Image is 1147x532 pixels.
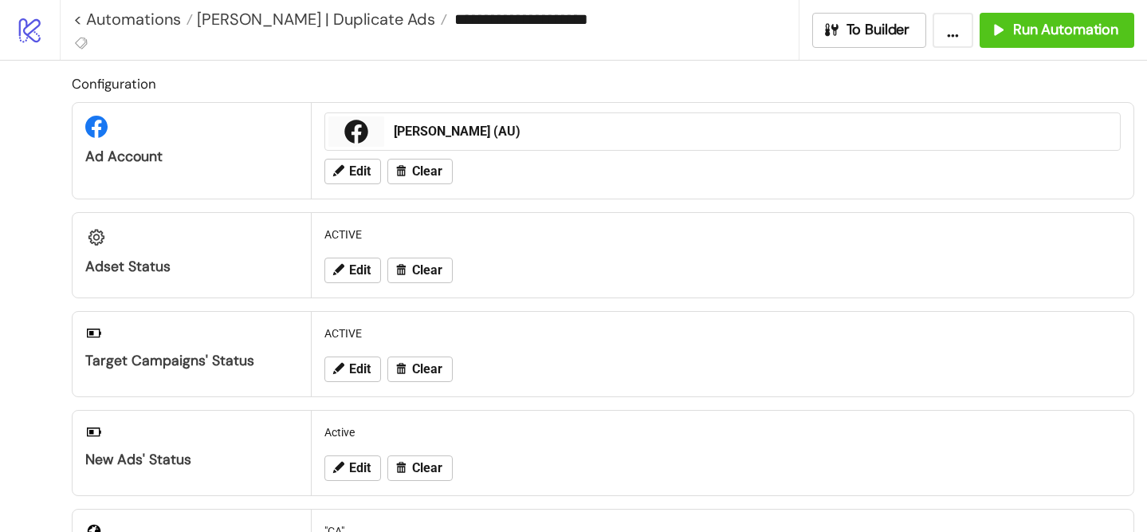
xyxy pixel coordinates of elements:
div: ACTIVE [318,219,1127,250]
span: To Builder [847,21,910,39]
button: Edit [324,258,381,283]
div: Adset Status [85,258,298,276]
span: Clear [412,362,442,376]
button: Clear [387,159,453,184]
div: New Ads' Status [85,451,298,469]
div: Target Campaigns' Status [85,352,298,370]
button: Clear [387,258,453,283]
button: To Builder [812,13,927,48]
div: [PERSON_NAME] (AU) [394,123,1110,140]
button: Edit [324,357,381,382]
button: ... [933,13,973,48]
span: Clear [412,461,442,475]
span: Edit [349,362,371,376]
button: Edit [324,159,381,184]
span: Clear [412,263,442,278]
div: Active [318,417,1127,447]
button: Edit [324,455,381,481]
a: < Automations [73,11,193,27]
span: Run Automation [1013,21,1118,39]
a: [PERSON_NAME] | Duplicate Ads [193,11,447,27]
button: Clear [387,455,453,481]
button: Clear [387,357,453,382]
div: ACTIVE [318,318,1127,349]
span: [PERSON_NAME] | Duplicate Ads [193,9,435,30]
h2: Configuration [72,73,1134,94]
button: Run Automation [980,13,1134,48]
div: Ad Account [85,148,298,166]
span: Clear [412,164,442,179]
span: Edit [349,263,371,278]
span: Edit [349,164,371,179]
span: Edit [349,461,371,475]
